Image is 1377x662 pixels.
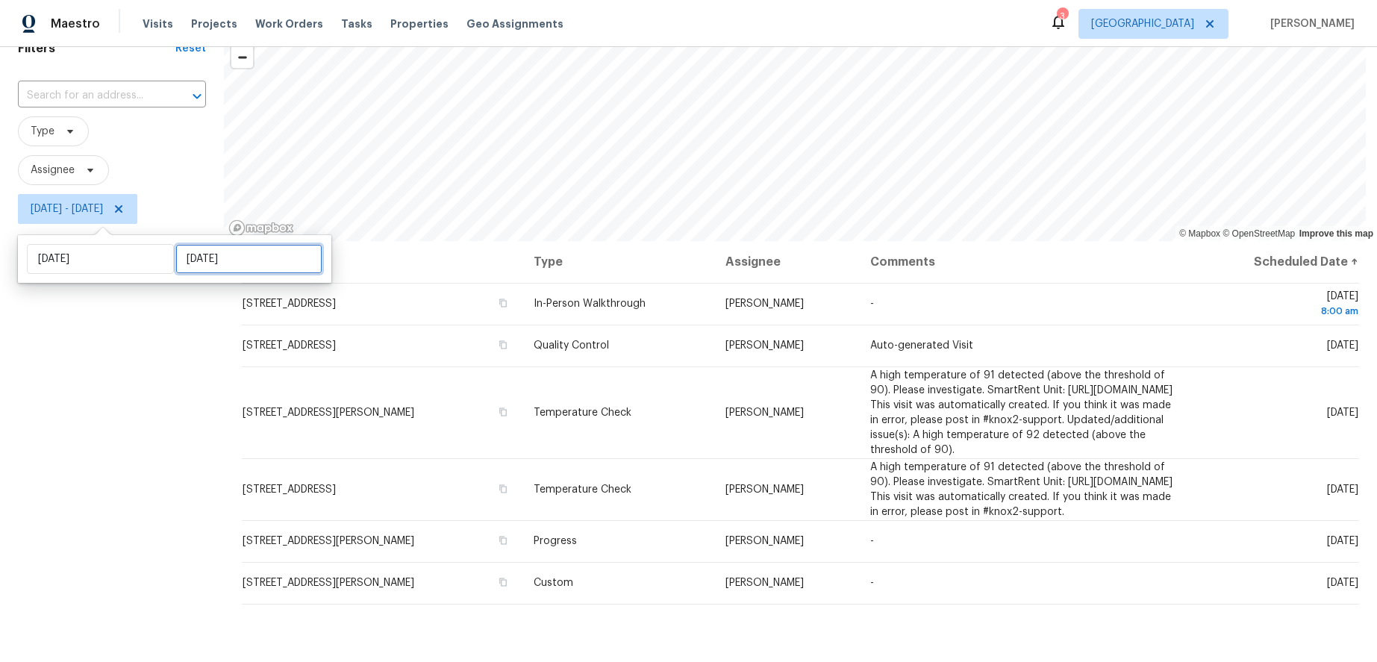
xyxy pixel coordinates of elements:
[1327,578,1358,588] span: [DATE]
[224,17,1366,241] canvas: Map
[1179,228,1220,239] a: Mapbox
[242,241,522,283] th: Address
[725,299,804,309] span: [PERSON_NAME]
[231,47,253,68] span: Zoom out
[496,575,510,589] button: Copy Address
[496,296,510,310] button: Copy Address
[243,578,414,588] span: [STREET_ADDRESS][PERSON_NAME]
[175,244,322,274] input: End date
[1205,304,1358,319] div: 8:00 am
[243,407,414,418] span: [STREET_ADDRESS][PERSON_NAME]
[496,338,510,352] button: Copy Address
[1327,407,1358,418] span: [DATE]
[18,84,164,107] input: Search for an address...
[1091,16,1194,31] span: [GEOGRAPHIC_DATA]
[466,16,563,31] span: Geo Assignments
[1264,16,1355,31] span: [PERSON_NAME]
[534,299,646,309] span: In-Person Walkthrough
[870,462,1173,517] span: A high temperature of 91 detected (above the threshold of 90). Please investigate. SmartRent Unit...
[390,16,449,31] span: Properties
[243,536,414,546] span: [STREET_ADDRESS][PERSON_NAME]
[725,484,804,495] span: [PERSON_NAME]
[1193,241,1359,283] th: Scheduled Date ↑
[243,299,336,309] span: [STREET_ADDRESS]
[191,16,237,31] span: Projects
[1223,228,1295,239] a: OpenStreetMap
[496,482,510,496] button: Copy Address
[870,340,973,351] span: Auto-generated Visit
[175,41,206,56] div: Reset
[187,86,207,107] button: Open
[1205,291,1358,319] span: [DATE]
[534,536,577,546] span: Progress
[31,163,75,178] span: Assignee
[870,536,874,546] span: -
[725,340,804,351] span: [PERSON_NAME]
[1299,228,1373,239] a: Improve this map
[243,484,336,495] span: [STREET_ADDRESS]
[31,202,103,216] span: [DATE] - [DATE]
[51,16,100,31] span: Maestro
[858,241,1193,283] th: Comments
[725,578,804,588] span: [PERSON_NAME]
[143,16,173,31] span: Visits
[725,536,804,546] span: [PERSON_NAME]
[870,299,874,309] span: -
[1327,484,1358,495] span: [DATE]
[534,407,631,418] span: Temperature Check
[255,16,323,31] span: Work Orders
[534,484,631,495] span: Temperature Check
[1057,9,1067,24] div: 3
[228,219,294,237] a: Mapbox homepage
[1327,536,1358,546] span: [DATE]
[714,241,858,283] th: Assignee
[496,534,510,547] button: Copy Address
[534,340,609,351] span: Quality Control
[243,340,336,351] span: [STREET_ADDRESS]
[522,241,714,283] th: Type
[870,578,874,588] span: -
[18,41,175,56] h1: Filters
[341,19,372,29] span: Tasks
[31,124,54,139] span: Type
[725,407,804,418] span: [PERSON_NAME]
[231,46,253,68] button: Zoom out
[870,370,1173,455] span: A high temperature of 91 detected (above the threshold of 90). Please investigate. SmartRent Unit...
[27,244,174,274] input: Start date
[534,578,573,588] span: Custom
[496,405,510,419] button: Copy Address
[1327,340,1358,351] span: [DATE]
